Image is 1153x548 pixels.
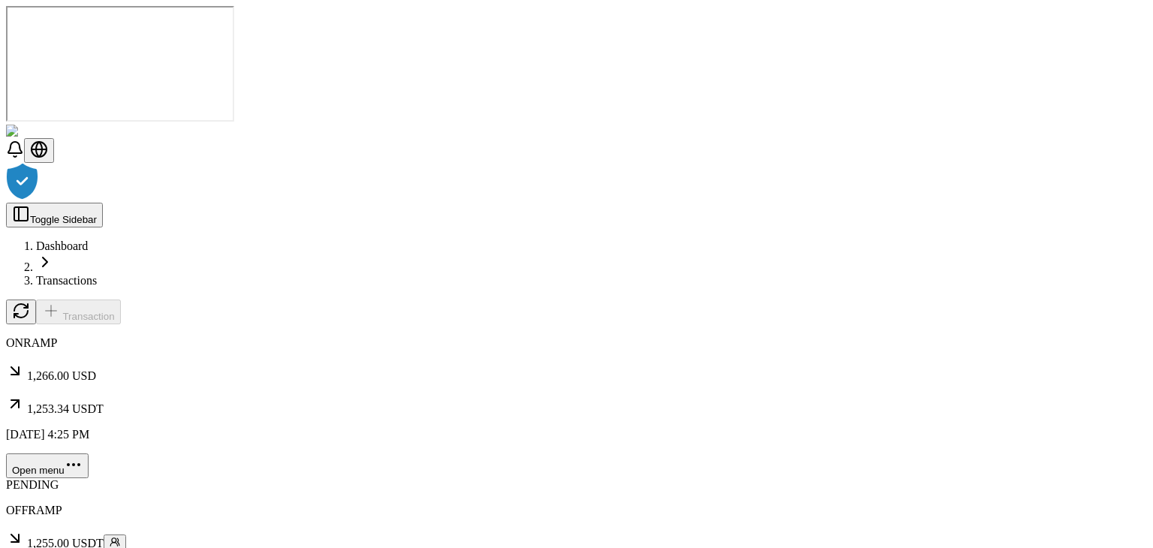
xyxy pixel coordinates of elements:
span: Open menu [12,465,65,476]
span: Toggle Sidebar [30,214,97,225]
div: PENDING [6,478,1147,492]
p: [DATE] 4:25 PM [6,428,1147,441]
p: 1,266.00 USD [6,362,1147,383]
p: 1,253.34 USDT [6,395,1147,416]
p: OFFRAMP [6,504,1147,517]
a: Dashboard [36,239,88,252]
nav: breadcrumb [6,239,1147,288]
a: Transactions [36,274,97,287]
button: Transaction [36,300,121,324]
button: Toggle Sidebar [6,203,103,227]
p: ONRAMP [6,336,1147,350]
span: Transaction [62,311,114,322]
button: Open menu [6,453,89,478]
img: ShieldPay Logo [6,125,95,138]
